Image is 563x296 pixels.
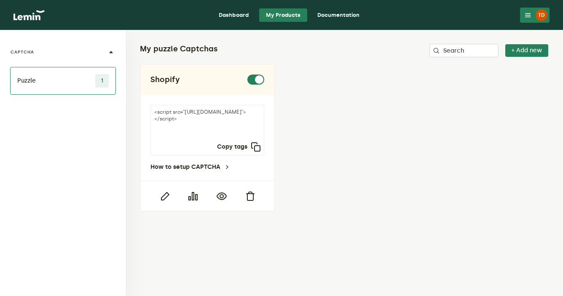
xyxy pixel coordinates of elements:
[536,9,547,21] div: TD
[429,44,499,57] input: Search
[10,37,116,67] button: CAPTCHA
[140,44,218,54] h2: My puzzle Captchas
[217,142,261,152] button: Copy tags
[11,49,34,56] label: CAPTCHA
[212,8,256,22] a: Dashboard
[311,8,366,22] a: Documentation
[505,44,548,57] button: + Add new
[150,75,180,85] h2: Shopify
[259,8,307,22] a: My Products
[520,8,550,23] button: TD
[13,10,45,20] img: logo
[150,164,231,171] a: How to setup CAPTCHA
[95,74,109,88] span: 1
[10,67,116,95] li: Puzzle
